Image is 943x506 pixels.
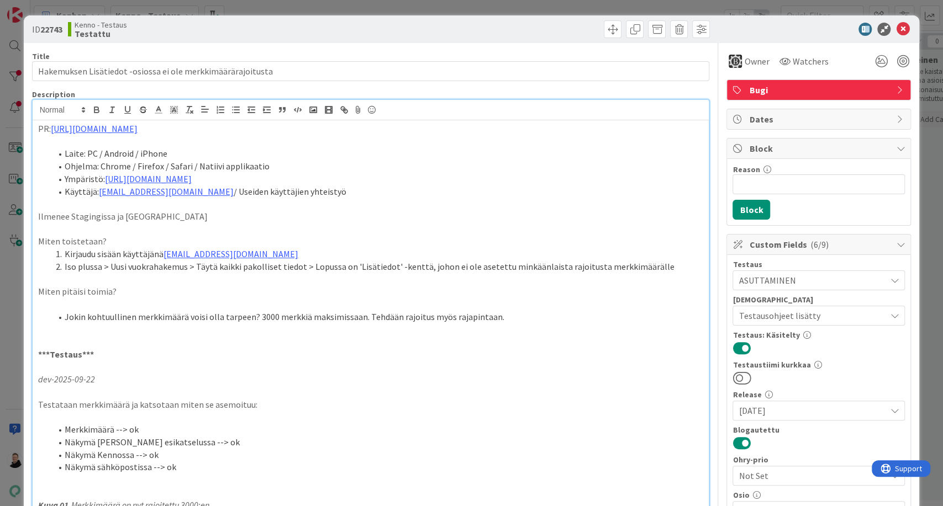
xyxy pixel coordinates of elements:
[164,248,298,259] a: [EMAIL_ADDRESS][DOMAIN_NAME]
[99,186,234,197] a: [EMAIL_ADDRESS][DOMAIN_NAME]
[105,173,192,184] a: [URL][DOMAIN_NAME]
[32,51,50,61] label: Title
[733,361,905,369] div: Testaustiimi kurkkaa
[51,423,704,436] li: Merkkimäärä --> ok
[38,235,704,248] p: Miten toistetaan?
[733,200,770,220] button: Block
[739,309,886,322] span: Testausohjeet lisätty
[38,210,704,223] p: Ilmenee Stagingissa ja [GEOGRAPHIC_DATA]
[51,260,704,273] li: Iso plussa > Uusi vuokrahakemus > Täytä kaikki pakolliset tiedot > Lopussa on 'Lisätiedot' -kentt...
[792,55,828,68] span: Watchers
[51,461,704,473] li: Näkymä sähköpostissa --> ok
[51,173,704,185] li: Ympäristö:
[749,113,891,126] span: Dates
[51,185,704,198] li: Käyttäjä: / Useiden käyttäjien yhteistyö
[32,89,75,99] span: Description
[38,398,704,411] p: Testataan merkkimäärä ja katsotaan miten se asemoituu:
[38,285,704,298] p: Miten pitäisi toimia?
[739,404,886,417] span: [DATE]
[733,491,905,499] div: Osio
[733,426,905,434] div: Blogautettu
[749,142,891,155] span: Block
[733,331,905,339] div: Testaus: Käsitelty
[40,24,62,35] b: 22743
[38,374,95,385] em: dev-2025-09-22
[32,23,62,36] span: ID
[733,391,905,398] div: Release
[744,55,769,68] span: Owner
[51,123,138,134] a: [URL][DOMAIN_NAME]
[733,296,905,303] div: [DEMOGRAPHIC_DATA]
[23,2,50,15] span: Support
[739,274,886,287] span: ASUTTAMINEN
[729,55,742,68] img: IH
[51,436,704,449] li: Näkymä [PERSON_NAME] esikatselussa --> ok
[51,160,704,173] li: Ohjelma: Chrome / Firefox / Safari / Natiivi applikaatio
[749,238,891,251] span: Custom Fields
[733,456,905,464] div: Ohry-prio
[749,83,891,97] span: Bugi
[810,239,828,250] span: ( 6/9 )
[739,468,880,483] span: Not Set
[51,248,704,260] li: Kirjaudu sisään käyttäjänä
[733,260,905,268] div: Testaus
[38,122,704,135] p: PR:
[51,311,704,323] li: Jokin kohtuullinen merkkimäärä voisi olla tarpeen? 3000 merkkiä maksimissaan. Tehdään rajoitus my...
[75,29,127,38] b: Testattu
[32,61,710,81] input: type card name here...
[733,164,760,174] label: Reason
[51,147,704,160] li: Laite: PC / Android / iPhone
[75,20,127,29] span: Kenno - Testaus
[51,449,704,461] li: Näkymä Kennossa --> ok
